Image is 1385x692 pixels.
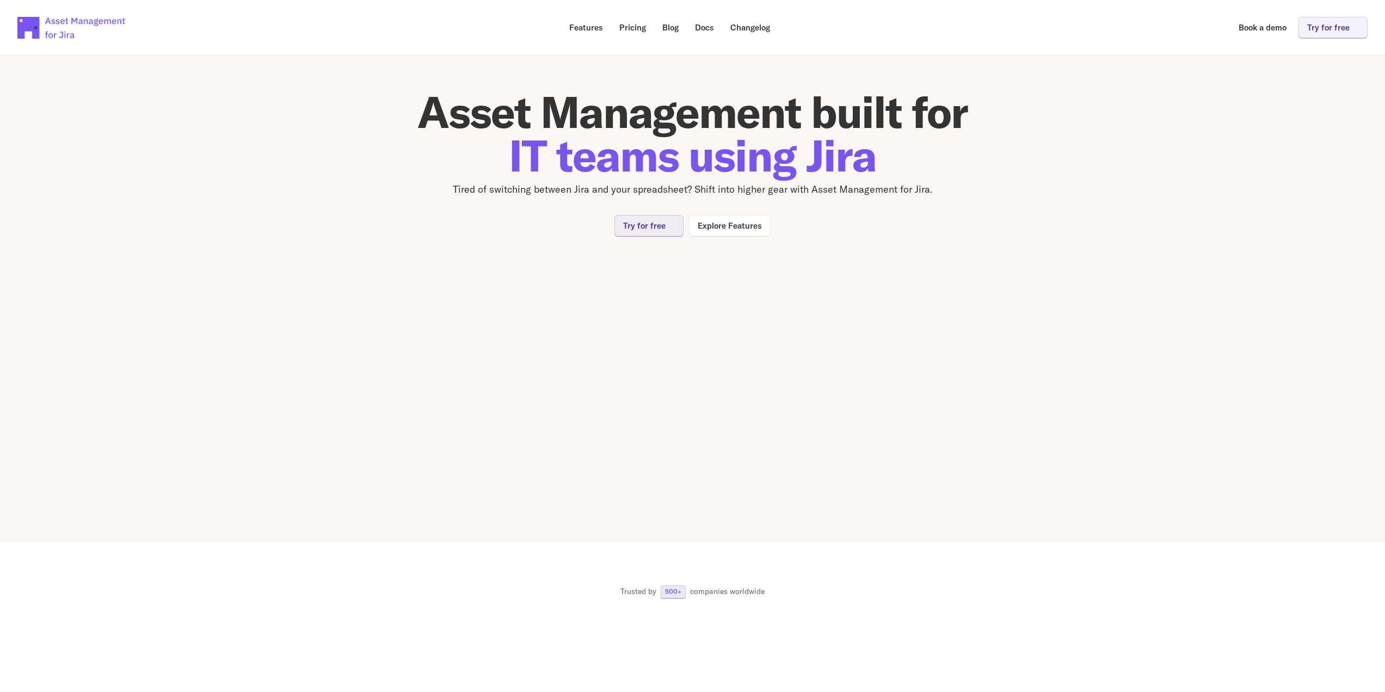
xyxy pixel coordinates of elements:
a: Explore Features [689,215,771,236]
p: Pricing [619,23,646,32]
a: Pricing [612,17,654,38]
p: Changelog [730,23,770,32]
a: Try for free [1298,17,1368,38]
p: companies worldwide [690,586,765,597]
p: Try for free [623,222,666,230]
p: Blog [662,23,679,32]
p: 500+ [665,589,681,595]
img: App [366,273,1019,605]
h1: Asset Management built for [366,90,1019,177]
a: Docs [687,17,722,38]
p: Book a demo [1239,23,1286,32]
p: Trusted by [620,586,656,597]
p: Features [569,23,603,32]
span: IT teams using Jira [509,128,876,183]
a: Book a demo [1231,17,1294,38]
a: Try for free [614,215,684,236]
p: Explore Features [698,222,762,230]
a: Features [562,17,611,38]
a: Blog [655,17,686,38]
p: Try for free [1307,23,1350,32]
p: Tired of switching between Jira and your spreadsheet? Shift into higher gear with Asset Managemen... [366,182,1019,198]
p: Docs [695,23,714,32]
a: Changelog [723,17,778,38]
